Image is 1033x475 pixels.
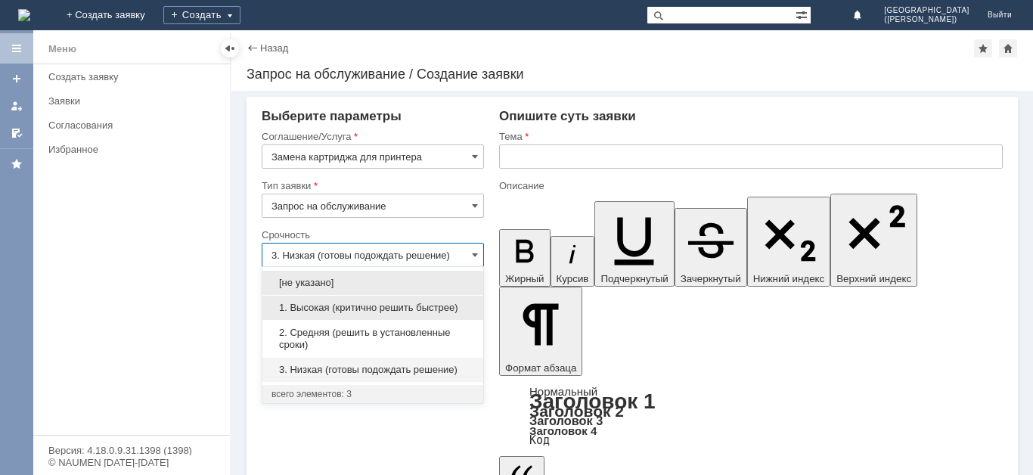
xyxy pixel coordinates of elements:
[48,446,215,455] div: Версия: 4.18.0.9.31.1398 (1398)
[48,144,204,155] div: Избранное
[884,6,969,15] span: [GEOGRAPHIC_DATA]
[836,273,911,284] span: Верхний индекс
[262,109,402,123] span: Выберите параметры
[5,94,29,118] a: Мои заявки
[48,458,215,467] div: © NAUMEN [DATE]-[DATE]
[529,424,597,437] a: Заголовок 4
[974,39,992,57] div: Добавить в избранное
[529,433,550,447] a: Код
[499,287,582,376] button: Формат абзаца
[48,40,76,58] div: Меню
[18,9,30,21] img: logo
[221,39,239,57] div: Скрыть меню
[499,387,1003,446] div: Формат абзаца
[499,229,551,287] button: Жирный
[505,273,544,284] span: Жирный
[600,273,668,284] span: Подчеркнутый
[247,67,1018,82] div: Запрос на обслуживание / Создание заявки
[529,414,603,427] a: Заголовок 3
[48,95,221,107] div: Заявки
[529,390,656,413] a: Заголовок 1
[999,39,1017,57] div: Сделать домашней страницей
[48,120,221,131] div: Согласования
[594,201,674,287] button: Подчеркнутый
[271,364,474,376] span: 3. Низкая (готовы подождать решение)
[271,277,474,289] span: [не указано]
[499,132,1000,141] div: Тема
[5,67,29,91] a: Создать заявку
[747,197,831,287] button: Нижний индекс
[675,208,747,287] button: Зачеркнутый
[260,42,288,54] a: Назад
[884,15,969,24] span: ([PERSON_NAME])
[163,6,240,24] div: Создать
[830,194,917,287] button: Верхний индекс
[529,385,597,398] a: Нормальный
[557,273,589,284] span: Курсив
[271,327,474,351] span: 2. Средняя (решить в установленные сроки)
[753,273,825,284] span: Нижний индекс
[529,402,624,420] a: Заголовок 2
[262,230,481,240] div: Срочность
[271,388,474,400] div: всего элементов: 3
[5,121,29,145] a: Мои согласования
[262,181,481,191] div: Тип заявки
[796,7,811,21] span: Расширенный поиск
[262,132,481,141] div: Соглашение/Услуга
[505,362,576,374] span: Формат абзаца
[499,109,636,123] span: Опишите суть заявки
[42,89,227,113] a: Заявки
[42,113,227,137] a: Согласования
[681,273,741,284] span: Зачеркнутый
[499,181,1000,191] div: Описание
[551,236,595,287] button: Курсив
[48,71,221,82] div: Создать заявку
[18,9,30,21] a: Перейти на домашнюю страницу
[42,65,227,88] a: Создать заявку
[271,302,474,314] span: 1. Высокая (критично решить быстрее)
